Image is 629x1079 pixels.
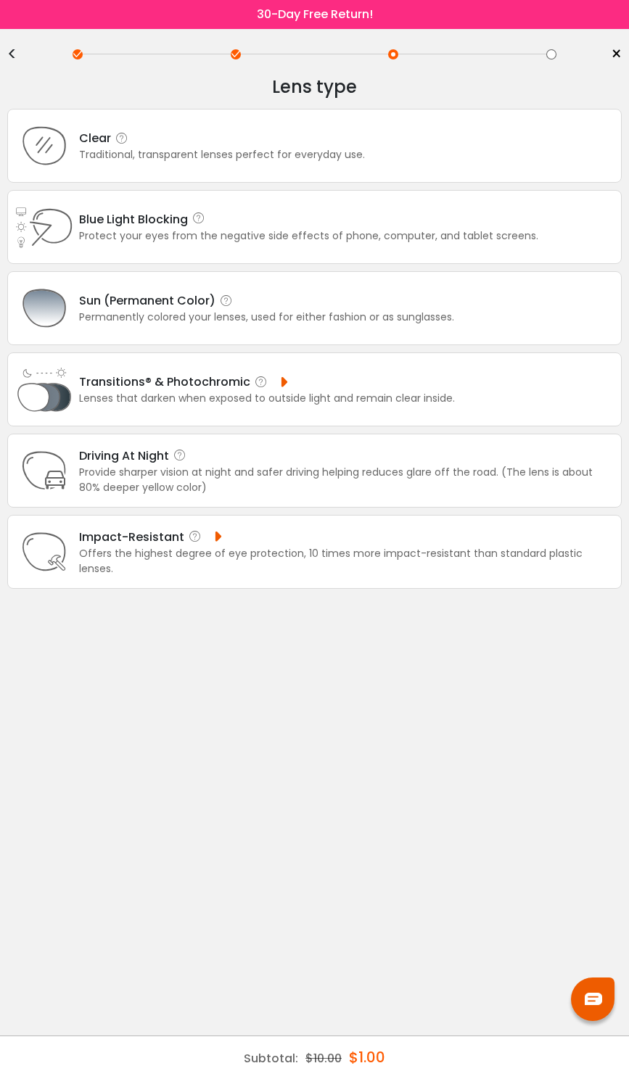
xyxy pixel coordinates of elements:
div: Traditional, transparent lenses perfect for everyday use. [79,147,365,162]
div: < [7,49,29,60]
i: Sun (Permanent Color) [219,294,234,308]
div: Lenses that darken when exposed to outside light and remain clear inside. [79,391,455,406]
div: Provide sharper vision at night and safer driving helping reduces glare off the road. (The lens i... [79,465,614,495]
i: Transitions® & Photochromic [254,375,268,389]
div: Impact-Resistant [79,528,614,546]
div: Clear [79,129,365,147]
img: Light Adjusting [15,360,73,418]
div: Transitions® & Photochromic [79,373,455,391]
i: Driving At Night [173,448,187,463]
div: Lens type [7,73,622,102]
div: Offers the highest degree of eye protection, 10 times more impact-resistant than standard plastic... [79,546,614,576]
img: Sun [15,279,73,337]
i: Clear [115,131,129,146]
div: Protect your eyes from the negative side effects of phone, computer, and tablet screens. [79,228,538,244]
i: Impact-Resistant [188,529,202,544]
div: Blue Light Blocking [79,210,538,228]
div: Sun (Permanent Color) [79,292,454,310]
div: Driving At Night [79,447,614,465]
div: $1.00 [349,1036,385,1078]
div: Permanently colored your lenses, used for either fashion or as sunglasses. [79,310,454,325]
span: × [611,44,622,65]
a: × [600,44,622,65]
img: chat [585,993,602,1005]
